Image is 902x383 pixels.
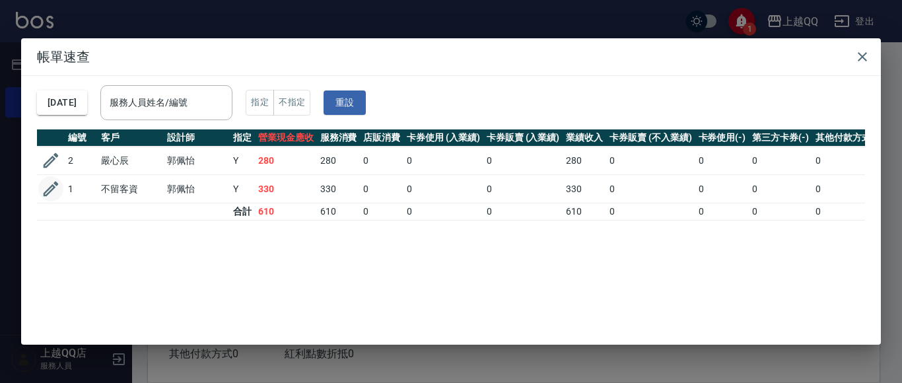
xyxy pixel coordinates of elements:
td: Y [230,147,255,175]
th: 卡券使用(-) [695,129,749,147]
td: 0 [812,147,885,175]
th: 卡券使用 (入業績) [403,129,483,147]
td: 0 [812,175,885,203]
th: 營業現金應收 [255,129,317,147]
td: 0 [403,147,483,175]
td: 郭佩怡 [164,147,230,175]
button: 不指定 [273,90,310,116]
td: 280 [255,147,317,175]
td: 0 [695,175,749,203]
th: 其他付款方式(-) [812,129,885,147]
th: 卡券販賣 (入業績) [483,129,563,147]
td: 330 [255,175,317,203]
td: 2 [65,147,98,175]
td: 0 [483,175,563,203]
td: 610 [563,203,606,221]
th: 第三方卡券(-) [749,129,812,147]
th: 業績收入 [563,129,606,147]
td: 0 [606,203,695,221]
td: 0 [812,203,885,221]
h2: 帳單速查 [21,38,881,75]
td: 0 [403,203,483,221]
td: 280 [563,147,606,175]
th: 設計師 [164,129,230,147]
th: 指定 [230,129,255,147]
td: 0 [483,147,563,175]
td: 0 [606,147,695,175]
td: 0 [606,175,695,203]
td: Y [230,175,255,203]
td: 330 [563,175,606,203]
td: 0 [403,175,483,203]
td: 0 [483,203,563,221]
td: 郭佩怡 [164,175,230,203]
th: 卡券販賣 (不入業績) [606,129,695,147]
td: 0 [749,203,812,221]
td: 0 [695,203,749,221]
th: 店販消費 [360,129,403,147]
button: 指定 [246,90,274,116]
button: [DATE] [37,90,87,115]
th: 客戶 [98,129,164,147]
td: 610 [255,203,317,221]
td: 280 [317,147,361,175]
td: 0 [749,175,812,203]
td: 1 [65,175,98,203]
td: 嚴心辰 [98,147,164,175]
td: 0 [360,203,403,221]
td: 330 [317,175,361,203]
button: 重設 [324,90,366,115]
td: 0 [695,147,749,175]
td: 不留客資 [98,175,164,203]
td: 合計 [230,203,255,221]
th: 編號 [65,129,98,147]
th: 服務消費 [317,129,361,147]
td: 0 [360,175,403,203]
td: 0 [360,147,403,175]
td: 0 [749,147,812,175]
td: 610 [317,203,361,221]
